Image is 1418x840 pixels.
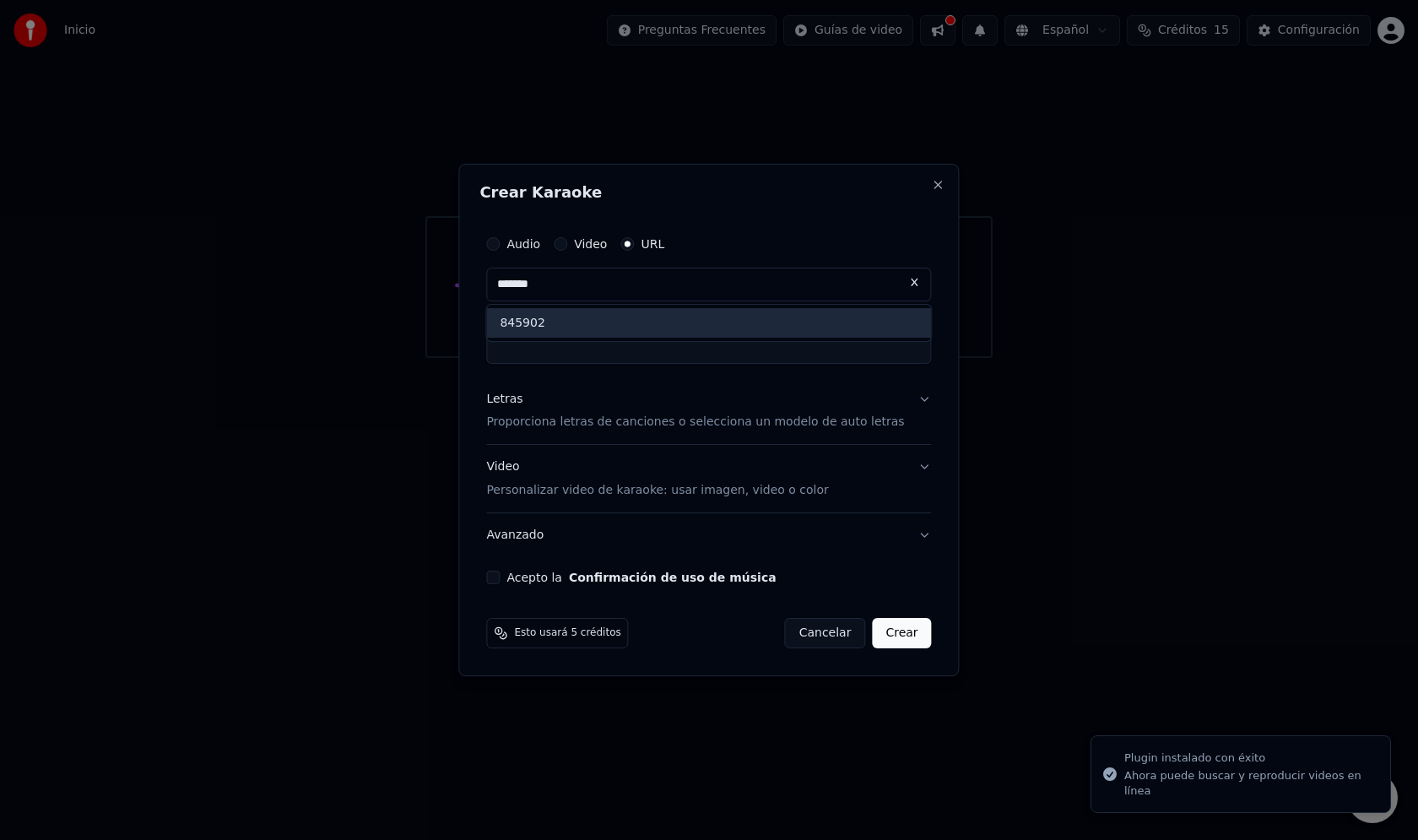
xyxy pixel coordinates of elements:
p: Personalizar video de karaoke: usar imagen, video o color [486,482,828,499]
button: Acepto la [569,572,777,583]
label: Título [486,315,931,327]
button: Crear [872,618,931,648]
p: Proporciona letras de canciones o selecciona un modelo de auto letras [486,415,904,431]
div: Video [486,459,828,500]
label: Video [574,238,607,250]
button: LetrasProporciona letras de canciones o selecciona un modelo de auto letras [486,377,931,445]
button: VideoPersonalizar video de karaoke: usar imagen, video o color [486,446,931,513]
div: 845902 [486,308,931,339]
span: Esto usará 5 créditos [514,626,620,640]
button: Cancelar [785,618,866,648]
label: URL [641,238,664,250]
button: Avanzado [486,513,931,557]
label: Audio [506,238,540,250]
h2: Crear Karaoke [479,185,938,200]
div: Letras [486,391,522,408]
label: Acepto la [506,572,776,583]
